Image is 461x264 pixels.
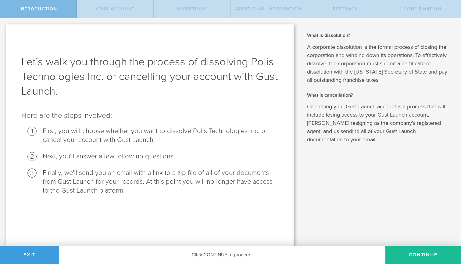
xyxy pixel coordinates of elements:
p: Cancelling your Gust Launch account is a process that will include losing access to your Gust Lau... [307,103,452,144]
li: First, you will choose whether you want to dissolve Polis Technologies Inc. or cancel your accoun... [43,127,278,144]
span: Introduction [20,6,57,12]
h1: Let’s walk you through the process of dissolving Polis Technologies Inc. or cancelling your accou... [21,55,278,99]
span: Feedback [333,6,359,12]
p: Here are the steps involved: [21,111,278,121]
span: Additional Information [236,6,302,12]
span: Your Account [95,6,135,12]
span: Assertions [177,6,207,12]
li: Next, you'll answer a few follow up questions. [43,152,278,161]
div: Click CONTINUE to proceed. [59,246,385,264]
h2: What is cancellation? [307,92,452,99]
h2: What is dissolution? [307,32,452,39]
p: A corporate dissolution is the formal process of closing the corporation and winding down its ope... [307,43,452,84]
li: Finally, we'll send you an email with a link to a zip file of all of your documents from Gust Lau... [43,168,278,195]
button: Continue [385,246,461,264]
span: Confirmation [404,6,441,12]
